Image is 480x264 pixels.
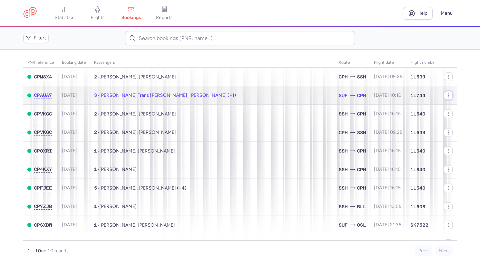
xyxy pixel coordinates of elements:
[339,129,348,136] span: CPH
[62,148,77,154] span: [DATE]
[81,6,114,21] a: flights
[99,148,175,154] span: Ahmed Mohamed Ibrahim ALMAS
[34,167,52,172] button: CP4KXY
[90,58,335,68] th: Passengers
[23,7,37,19] a: CitizenPlane red outlined logo
[94,222,175,228] span: •
[34,185,52,191] button: CPFJEE
[94,129,97,135] span: 2
[94,167,97,172] span: 1
[34,111,52,116] span: CPVKGC
[357,184,366,192] span: CPH
[94,204,97,209] span: 1
[94,204,137,209] span: •
[339,73,348,80] span: CPH
[34,92,52,98] button: CPAUA7
[48,6,81,21] a: statistics
[94,167,137,172] span: •
[410,73,425,80] span: 1L639
[99,222,175,228] span: Sebastian Hans Erik SANDBERG
[94,148,175,154] span: •
[339,92,348,99] span: SUF
[148,6,181,21] a: reports
[417,11,427,16] span: Help
[125,31,355,45] input: Search bookings (PNR, name...)
[410,148,425,154] span: 1L640
[34,204,52,209] button: CP7ZJB
[339,166,348,173] span: SSH
[357,240,366,247] span: OSL
[94,185,186,191] span: •
[99,204,137,209] span: Mohammed IBRAHIM
[62,129,77,135] span: [DATE]
[34,148,52,154] button: CPOXRI
[156,15,173,21] span: reports
[62,92,77,98] span: [DATE]
[357,129,366,136] span: SSH
[34,148,52,154] span: CPOXRI
[357,166,366,173] span: CPH
[34,129,52,135] button: CPVKGC
[339,110,348,117] span: SSH
[34,185,52,191] span: CPFJEE
[357,221,366,229] span: OSL
[114,6,148,21] a: bookings
[62,167,77,172] span: [DATE]
[339,147,348,155] span: SSH
[41,248,69,254] span: on 10 results
[23,58,58,68] th: PNR reference
[62,204,77,209] span: [DATE]
[339,184,348,192] span: SSH
[62,111,77,116] span: [DATE]
[99,185,186,191] span: Maya SAFLO, Rania ZAGHAL, Mohamad SAFLO, Ahmad SAFLO, Haya SAFLO, Yousr SAFLO
[62,222,77,228] span: [DATE]
[94,92,97,98] span: 3
[94,111,176,117] span: •
[357,73,366,80] span: SSH
[99,92,236,98] span: Martin Trans HANSEN, Storm Lui GENET, Asger Egelund DUE
[374,148,401,154] span: [DATE] 16:15
[374,92,401,98] span: [DATE] 10:10
[374,74,402,79] span: [DATE] 09:25
[34,222,52,228] button: CPSXBW
[34,111,52,117] button: CPVKGC
[99,74,176,80] span: Peder Soee LILLELUND, Karina BREMHOLM
[94,92,236,98] span: •
[410,185,425,191] span: 1L640
[435,246,453,256] button: Next
[94,74,97,79] span: 2
[27,248,41,254] strong: 1 – 10
[374,222,401,228] span: [DATE] 21:35
[58,58,90,68] th: Booking date
[55,15,74,21] span: statistics
[374,185,401,191] span: [DATE] 16:15
[410,129,425,136] span: 1L639
[415,246,432,256] button: Prev.
[34,35,47,41] span: Filters
[34,74,52,80] button: CPM8X4
[357,147,366,155] span: CPH
[335,58,370,68] th: Route
[62,74,77,79] span: [DATE]
[99,167,137,172] span: Kayed ABDULRAZEK
[357,203,366,210] span: BLL
[91,15,105,21] span: flights
[339,221,348,229] span: SUF
[94,148,97,154] span: 1
[374,167,401,172] span: [DATE] 16:15
[410,110,425,117] span: 1L640
[410,222,428,228] span: SK7522
[94,111,97,116] span: 2
[403,7,433,20] a: Help
[94,129,176,135] span: •
[410,240,428,247] span: SK7522
[357,92,366,99] span: CPH
[94,74,176,80] span: •
[357,110,366,117] span: CPH
[94,185,97,191] span: 5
